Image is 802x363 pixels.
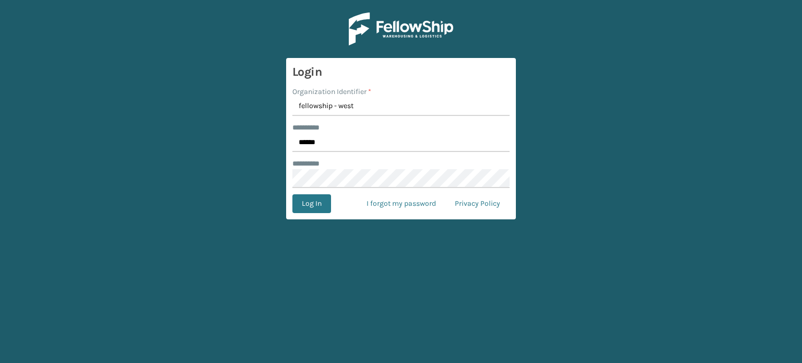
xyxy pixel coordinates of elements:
[357,194,445,213] a: I forgot my password
[349,13,453,45] img: Logo
[292,194,331,213] button: Log In
[292,86,371,97] label: Organization Identifier
[445,194,510,213] a: Privacy Policy
[292,64,510,80] h3: Login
